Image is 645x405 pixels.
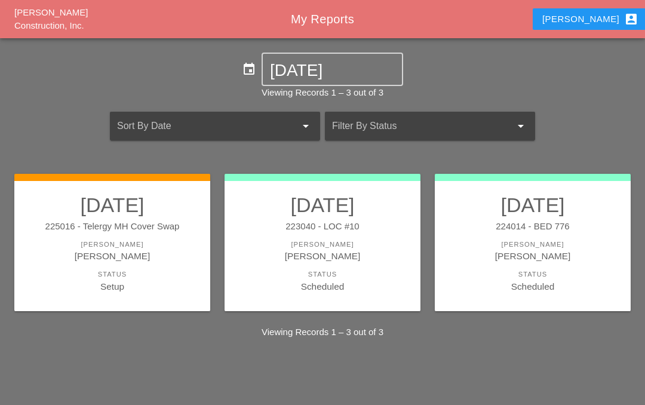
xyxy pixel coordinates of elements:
[236,193,408,217] h2: [DATE]
[26,220,198,234] div: 225016 - Telergy MH Cover Swap
[447,240,619,250] div: [PERSON_NAME]
[447,193,619,293] a: [DATE]224014 - BED 776[PERSON_NAME][PERSON_NAME]StatusScheduled
[236,193,408,293] a: [DATE]223040 - LOC #10[PERSON_NAME][PERSON_NAME]StatusScheduled
[514,119,528,133] i: arrow_drop_down
[270,61,395,80] input: Select Date
[26,193,198,217] h2: [DATE]
[26,280,198,293] div: Setup
[447,269,619,280] div: Status
[447,193,619,217] h2: [DATE]
[236,240,408,250] div: [PERSON_NAME]
[26,240,198,250] div: [PERSON_NAME]
[291,13,354,26] span: My Reports
[542,12,638,26] div: [PERSON_NAME]
[236,220,408,234] div: 223040 - LOC #10
[236,269,408,280] div: Status
[242,62,256,76] i: event
[624,12,638,26] i: account_box
[14,7,88,31] a: [PERSON_NAME] Construction, Inc.
[26,193,198,293] a: [DATE]225016 - Telergy MH Cover Swap[PERSON_NAME][PERSON_NAME]StatusSetup
[447,280,619,293] div: Scheduled
[26,249,198,263] div: [PERSON_NAME]
[299,119,313,133] i: arrow_drop_down
[236,280,408,293] div: Scheduled
[26,269,198,280] div: Status
[236,249,408,263] div: [PERSON_NAME]
[447,249,619,263] div: [PERSON_NAME]
[447,220,619,234] div: 224014 - BED 776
